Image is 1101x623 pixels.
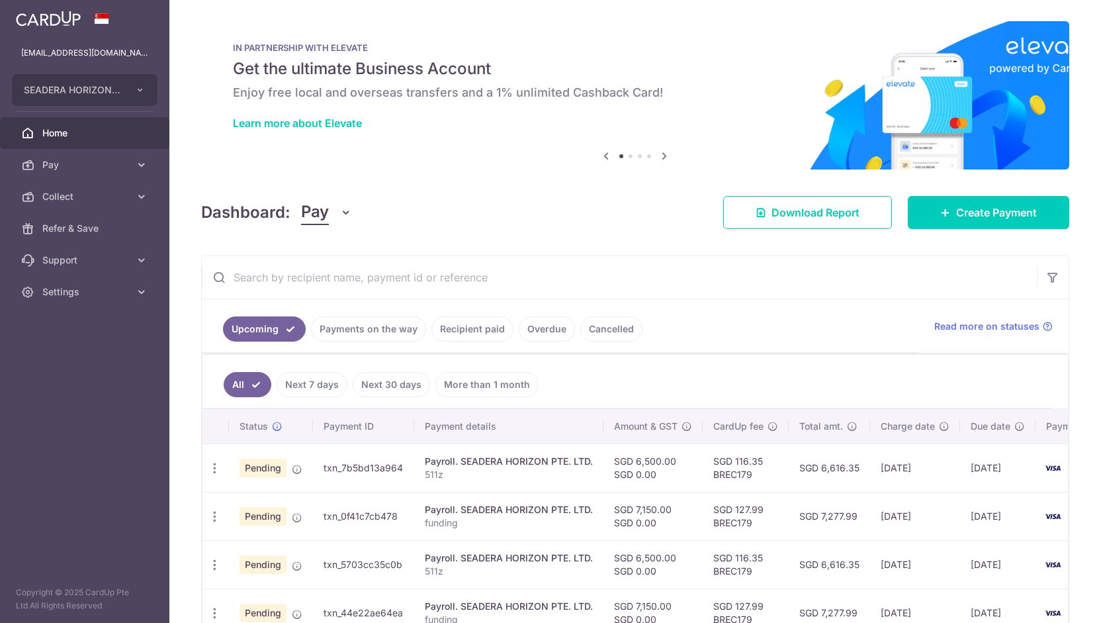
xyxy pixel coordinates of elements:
[240,555,286,574] span: Pending
[201,201,290,224] h4: Dashboard:
[713,420,764,433] span: CardUp fee
[799,420,843,433] span: Total amt.
[771,205,859,220] span: Download Report
[240,420,268,433] span: Status
[425,600,593,613] div: Payroll. SEADERA HORIZON PTE. LTD.
[960,492,1035,540] td: [DATE]
[425,516,593,530] p: funding
[240,459,286,477] span: Pending
[1039,460,1066,476] img: Bank Card
[201,21,1069,169] img: Renovation banner
[311,316,426,342] a: Payments on the way
[431,316,513,342] a: Recipient paid
[425,503,593,516] div: Payroll. SEADERA HORIZON PTE. LTD.
[908,196,1069,229] a: Create Payment
[425,551,593,565] div: Payroll. SEADERA HORIZON PTE. LTD.
[960,444,1035,492] td: [DATE]
[435,372,539,397] a: More than 1 month
[42,126,130,140] span: Home
[313,540,414,589] td: txn_5703cc35c0b
[1039,508,1066,524] img: Bank Card
[313,492,414,540] td: txn_0f41c7cb478
[42,190,130,203] span: Collect
[233,85,1037,101] h6: Enjoy free local and overseas transfers and a 1% unlimited Cashback Card!
[233,58,1037,79] h5: Get the ultimate Business Account
[42,222,130,235] span: Refer & Save
[934,320,1053,333] a: Read more on statuses
[789,492,870,540] td: SGD 7,277.99
[703,492,789,540] td: SGD 127.99 BREC179
[425,468,593,481] p: 511z
[614,420,678,433] span: Amount & GST
[425,455,593,468] div: Payroll. SEADERA HORIZON PTE. LTD.
[224,372,271,397] a: All
[580,316,642,342] a: Cancelled
[1016,583,1088,616] iframe: Opens a widget where you can find more information
[881,420,935,433] span: Charge date
[202,256,1037,299] input: Search by recipient name, payment id or reference
[789,444,870,492] td: SGD 6,616.35
[1039,557,1066,573] img: Bank Card
[240,604,286,622] span: Pending
[42,254,130,267] span: Support
[603,540,703,589] td: SGD 6,500.00 SGD 0.00
[16,11,81,26] img: CardUp
[971,420,1010,433] span: Due date
[301,200,329,225] span: Pay
[301,200,352,225] button: Pay
[956,205,1037,220] span: Create Payment
[870,444,960,492] td: [DATE]
[425,565,593,578] p: 511z
[960,540,1035,589] td: [DATE]
[934,320,1039,333] span: Read more on statuses
[233,42,1037,53] p: IN PARTNERSHIP WITH ELEVATE
[12,74,157,106] button: SEADERA HORIZON PTE. LTD.
[42,158,130,171] span: Pay
[870,492,960,540] td: [DATE]
[723,196,892,229] a: Download Report
[414,409,603,444] th: Payment details
[233,117,362,130] a: Learn more about Elevate
[519,316,575,342] a: Overdue
[703,540,789,589] td: SGD 116.35 BREC179
[42,285,130,299] span: Settings
[240,507,286,526] span: Pending
[870,540,960,589] td: [DATE]
[313,409,414,444] th: Payment ID
[24,83,122,97] span: SEADERA HORIZON PTE. LTD.
[21,46,148,60] p: [EMAIL_ADDRESS][DOMAIN_NAME]
[353,372,430,397] a: Next 30 days
[313,444,414,492] td: txn_7b5bd13a964
[603,492,703,540] td: SGD 7,150.00 SGD 0.00
[603,444,703,492] td: SGD 6,500.00 SGD 0.00
[703,444,789,492] td: SGD 116.35 BREC179
[223,316,306,342] a: Upcoming
[789,540,870,589] td: SGD 6,616.35
[277,372,347,397] a: Next 7 days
